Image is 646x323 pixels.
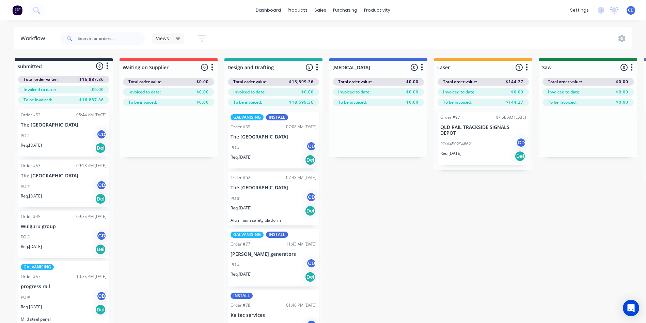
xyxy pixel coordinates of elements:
[286,124,316,130] div: 07:08 AM [DATE]
[92,87,104,93] span: $0.00
[616,79,628,85] span: $0.00
[338,99,367,105] span: To be invoiced:
[21,224,107,230] p: Wulguru group
[228,172,319,225] div: Order #6207:48 AM [DATE]The [GEOGRAPHIC_DATA]PO #CDReq.[DATE]DelAluminium safety platform
[21,173,107,179] p: The [GEOGRAPHIC_DATA]
[76,274,107,280] div: 10:35 AM [DATE]
[628,7,634,13] span: CD
[233,79,267,85] span: Total order value:
[266,232,288,238] div: INSTALL
[443,99,472,105] span: To be invoiced:
[231,262,240,268] p: PO #
[21,304,42,310] p: Req. [DATE]
[266,114,288,120] div: INSTALL
[548,79,582,85] span: Total order value:
[616,89,628,95] span: $0.00
[231,134,316,140] p: The [GEOGRAPHIC_DATA]
[252,5,284,15] a: dashboard
[231,124,250,130] div: Order #39
[21,234,30,240] p: PO #
[21,294,30,300] p: PO #
[23,87,56,93] span: Invoiced to date:
[95,193,106,204] div: Del
[95,304,106,315] div: Del
[21,183,30,190] p: PO #
[516,137,526,148] div: CD
[338,79,372,85] span: Total order value:
[231,312,316,318] p: Kaltec services
[21,244,42,250] p: Req. [DATE]
[289,99,314,105] span: $18,599.36
[231,232,264,238] div: GALVANISING
[330,5,361,15] div: purchasing
[21,214,41,220] div: Order #45
[306,141,316,151] div: CD
[286,175,316,181] div: 07:48 AM [DATE]
[21,163,41,169] div: Order #53
[78,32,145,45] input: Search for orders...
[406,99,419,105] span: $0.00
[21,317,107,322] p: Mild steel panel
[79,76,104,83] span: $16,887.86
[79,97,104,103] span: $16,887.86
[196,89,209,95] span: $0.00
[496,114,526,120] div: 07:58 AM [DATE]
[361,5,394,15] div: productivity
[228,229,319,287] div: GALVANISINGINSTALLOrder #7711:43 AM [DATE][PERSON_NAME] generatorsPO #CDReq.[DATE]Del
[443,79,477,85] span: Total order value:
[128,99,157,105] span: To be invoiced:
[567,5,592,15] div: settings
[511,89,523,95] span: $0.00
[96,180,107,190] div: CD
[305,271,316,282] div: Del
[616,99,628,105] span: $0.00
[21,193,42,199] p: Req. [DATE]
[506,79,523,85] span: $144.27
[231,205,252,211] p: Req. [DATE]
[440,114,460,120] div: Order #97
[21,274,41,280] div: Order #57
[128,89,161,95] span: Invoiced to date:
[306,192,316,202] div: CD
[506,99,523,105] span: $144.27
[289,79,314,85] span: $18,599.36
[18,109,109,157] div: Order #5208:44 AM [DATE]The [GEOGRAPHIC_DATA]PO #CDReq.[DATE]Del
[623,300,639,316] div: Open Intercom Messenger
[338,89,371,95] span: Invoiced to date:
[311,5,330,15] div: sales
[76,112,107,118] div: 08:44 AM [DATE]
[231,293,253,299] div: INSTALL
[95,143,106,153] div: Del
[128,79,162,85] span: Total order value:
[18,211,109,258] div: Order #4509:35 AM [DATE]Wulguru groupPO #CDReq.[DATE]Del
[76,214,107,220] div: 09:35 AM [DATE]
[406,79,419,85] span: $0.00
[406,89,419,95] span: $0.00
[231,251,316,257] p: [PERSON_NAME] generators
[548,99,577,105] span: To be invoiced:
[196,99,209,105] span: $0.00
[21,112,41,118] div: Order #52
[21,284,107,290] p: progress rail
[96,231,107,241] div: CD
[305,155,316,165] div: Del
[515,151,525,162] div: Del
[440,141,473,147] p: PO #4502946621
[305,205,316,216] div: Del
[231,185,316,191] p: The [GEOGRAPHIC_DATA]
[231,195,240,202] p: PO #
[438,112,529,165] div: Order #9707:58 AM [DATE]QLD RAIL TRACKSIDE SIGNALS DEPOTPO #4502946621CDReq.[DATE]Del
[443,89,475,95] span: Invoiced to date:
[440,124,526,136] p: QLD RAIL TRACKSIDE SIGNALS DEPOT
[21,122,107,128] p: The [GEOGRAPHIC_DATA]
[76,163,107,169] div: 09:13 AM [DATE]
[231,241,250,247] div: Order #77
[21,133,30,139] p: PO #
[231,114,264,120] div: GALVANISING
[18,160,109,207] div: Order #5309:13 AM [DATE]The [GEOGRAPHIC_DATA]PO #CDReq.[DATE]Del
[233,99,262,105] span: To be invoiced:
[306,258,316,268] div: CD
[548,89,580,95] span: Invoiced to date:
[23,76,58,83] span: Total order value:
[440,150,461,157] p: Req. [DATE]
